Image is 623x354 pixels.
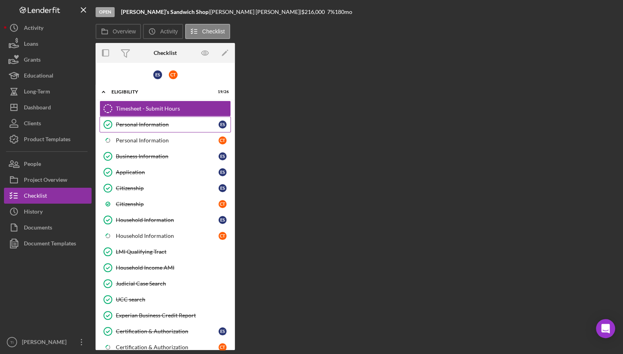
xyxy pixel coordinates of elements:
button: Dashboard [4,99,92,115]
div: Application [116,169,219,175]
b: [PERSON_NAME]’s Sandwich Shop [121,8,209,15]
button: Documents [4,220,92,235]
div: Checklist [24,188,47,206]
button: History [4,204,92,220]
div: Educational [24,68,53,86]
button: Educational [4,68,92,84]
div: Business Information [116,153,219,159]
a: Experian Business Credit Report [100,307,231,323]
div: Checklist [154,50,177,56]
div: Clients [24,115,41,133]
button: Checklist [185,24,230,39]
button: Long-Term [4,84,92,99]
div: [PERSON_NAME] [20,334,72,352]
button: Loans [4,36,92,52]
text: TI [10,340,14,344]
div: C T [219,200,227,208]
a: Judicial Case Search [100,276,231,292]
div: Personal Information [116,121,219,128]
div: Open Intercom Messenger [596,319,615,338]
div: | [121,9,210,15]
a: Timesheet - Submit Hours [100,101,231,117]
div: C T [219,232,227,240]
div: History [24,204,43,222]
div: E S [219,121,227,128]
div: Judicial Case Search [116,280,230,287]
div: Grants [24,52,41,70]
button: Product Templates [4,131,92,147]
a: Project Overview [4,172,92,188]
div: Citizenship [116,201,219,207]
button: Grants [4,52,92,68]
div: E S [219,216,227,224]
div: Certification & Authorization [116,328,219,335]
div: 7 % [327,9,335,15]
div: Personal Information [116,137,219,144]
div: C T [219,343,227,351]
div: Product Templates [24,131,70,149]
label: Overview [113,28,136,35]
div: Household Information [116,233,219,239]
a: Personal InformationCT [100,132,231,148]
a: ApplicationES [100,164,231,180]
div: E S [219,184,227,192]
div: Timesheet - Submit Hours [116,105,230,112]
div: C T [169,70,178,79]
a: CitizenshipCT [100,196,231,212]
button: People [4,156,92,172]
div: Loans [24,36,38,54]
div: Household Information [116,217,219,223]
div: C T [219,136,227,144]
div: Certification & Authorization [116,344,219,350]
div: E S [219,168,227,176]
div: [PERSON_NAME] [PERSON_NAME] | [210,9,301,15]
span: $216,000 [301,8,325,15]
div: Household Income AMI [116,265,230,271]
label: Checklist [202,28,225,35]
a: Household Income AMI [100,260,231,276]
a: LMI Qualifying Tract [100,244,231,260]
button: Activity [143,24,183,39]
button: Overview [96,24,141,39]
a: Personal InformationES [100,117,231,132]
button: Activity [4,20,92,36]
div: UCC search [116,296,230,303]
div: Activity [24,20,43,38]
div: Project Overview [24,172,67,190]
div: Documents [24,220,52,237]
div: E S [219,152,227,160]
a: CitizenshipES [100,180,231,196]
div: E S [219,327,227,335]
button: Document Templates [4,235,92,251]
a: Household InformationCT [100,228,231,244]
div: People [24,156,41,174]
button: Clients [4,115,92,131]
div: Eligibility [111,89,209,94]
div: Document Templates [24,235,76,253]
a: Household InformationES [100,212,231,228]
div: Open [96,7,115,17]
div: E S [153,70,162,79]
div: Dashboard [24,99,51,117]
div: 180 mo [335,9,352,15]
a: Business InformationES [100,148,231,164]
a: Checklist [4,188,92,204]
button: TI[PERSON_NAME] [4,334,92,350]
div: Citizenship [116,185,219,191]
div: Long-Term [24,84,50,101]
div: Experian Business Credit Report [116,312,230,319]
a: Certification & AuthorizationES [100,323,231,339]
div: 19 / 26 [215,89,229,94]
a: UCC search [100,292,231,307]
